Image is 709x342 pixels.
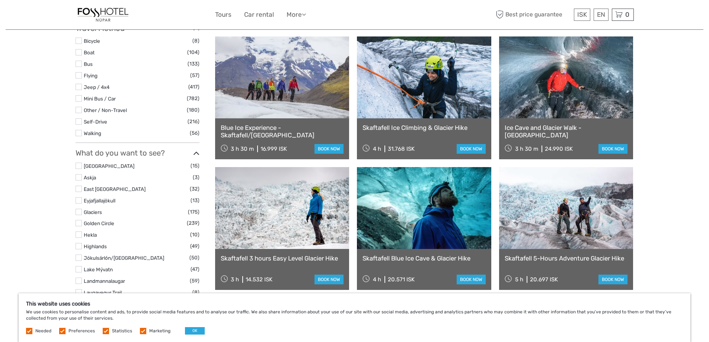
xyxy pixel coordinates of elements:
[577,11,587,18] span: ISK
[84,61,93,67] a: Bus
[314,275,344,284] a: book now
[84,255,164,261] a: Jökulsárlón/[GEOGRAPHIC_DATA]
[190,242,199,250] span: (49)
[190,185,199,193] span: (32)
[187,48,199,57] span: (104)
[84,73,98,79] a: Flying
[84,243,107,249] a: Highlands
[26,301,683,307] h5: This website uses cookies
[84,198,115,204] a: Eyjafjallajökull
[598,275,627,284] a: book now
[515,276,523,283] span: 5 h
[187,94,199,103] span: (782)
[19,293,690,342] div: We use cookies to personalise content and ads, to provide social media features and to analyse ou...
[221,255,344,262] a: Skaftafell 3 hours Easy Level Glacier Hike
[187,106,199,114] span: (180)
[314,144,344,154] a: book now
[494,9,572,21] span: Best price guarantee
[84,119,107,125] a: Self-Drive
[10,13,84,19] p: We're away right now. Please check back later!
[505,255,628,262] a: Skaftafell 5-Hours Adventure Glacier Hike
[373,146,381,152] span: 4 h
[84,175,96,180] a: Askja
[191,196,199,205] span: (13)
[191,265,199,274] span: (47)
[192,288,199,297] span: (8)
[84,220,114,226] a: Golden Circle
[287,9,306,20] a: More
[457,144,486,154] a: book now
[598,144,627,154] a: book now
[84,130,101,136] a: Walking
[515,146,538,152] span: 3 h 30 m
[84,209,102,215] a: Glaciers
[244,9,274,20] a: Car rental
[190,230,199,239] span: (10)
[188,60,199,68] span: (133)
[363,124,486,131] a: Skaftafell Ice Climbing & Glacier Hike
[188,208,199,216] span: (175)
[86,12,95,20] button: Open LiveChat chat widget
[231,146,254,152] span: 3 h 30 m
[530,276,558,283] div: 20.697 ISK
[373,276,381,283] span: 4 h
[624,11,630,18] span: 0
[185,327,205,335] button: OK
[188,83,199,91] span: (417)
[189,253,199,262] span: (50)
[84,96,116,102] a: Mini Bus / Car
[363,255,486,262] a: Skaftafell Blue Ice Cave & Glacier Hike
[84,290,122,295] a: Laugavegur Trail
[84,266,113,272] a: Lake Mývatn
[594,9,609,21] div: EN
[231,276,239,283] span: 3 h
[191,162,199,170] span: (15)
[84,186,146,192] a: East [GEOGRAPHIC_DATA]
[192,36,199,45] span: (8)
[190,277,199,285] span: (59)
[190,71,199,80] span: (57)
[187,219,199,227] span: (239)
[545,146,573,152] div: 24.990 ISK
[84,278,125,284] a: Landmannalaugar
[76,148,199,157] h3: What do you want to see?
[84,107,127,113] a: Other / Non-Travel
[246,276,272,283] div: 14.532 ISK
[221,124,344,139] a: Blue Ice Experience - Skaftafell/[GEOGRAPHIC_DATA]
[84,163,134,169] a: [GEOGRAPHIC_DATA]
[149,328,170,334] label: Marketing
[76,6,131,24] img: 1333-8f52415d-61d8-4a52-9a0c-13b3652c5909_logo_small.jpg
[188,117,199,126] span: (216)
[84,49,95,55] a: Boat
[84,38,100,44] a: Bicycle
[84,232,97,238] a: Hekla
[193,173,199,182] span: (3)
[84,84,109,90] a: Jeep / 4x4
[68,328,95,334] label: Preferences
[261,146,287,152] div: 16.999 ISK
[505,124,628,139] a: Ice Cave and Glacier Walk - [GEOGRAPHIC_DATA]
[35,328,51,334] label: Needed
[215,9,231,20] a: Tours
[457,275,486,284] a: book now
[112,328,132,334] label: Statistics
[388,276,415,283] div: 20.571 ISK
[190,129,199,137] span: (56)
[388,146,415,152] div: 31.768 ISK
